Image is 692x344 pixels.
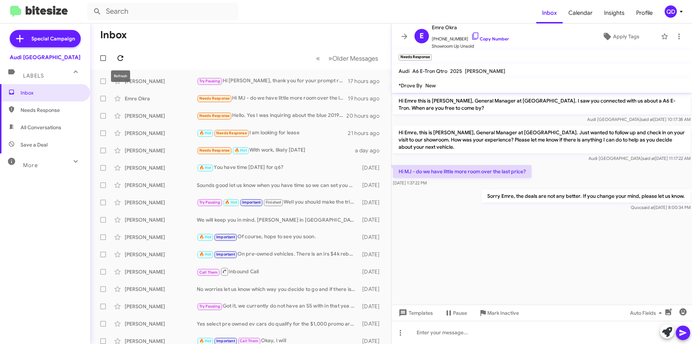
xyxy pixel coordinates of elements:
[432,43,509,50] span: Showroom Up Unsold
[359,199,385,206] div: [DATE]
[125,234,197,241] div: [PERSON_NAME]
[631,205,691,210] span: Quoc [DATE] 8:00:34 PM
[235,148,247,153] span: 🔥 Hot
[125,320,197,327] div: [PERSON_NAME]
[359,251,385,258] div: [DATE]
[197,286,359,293] div: No worries let us know which way you decide to go and if there is anything we can do to help make...
[324,51,382,66] button: Next
[197,233,359,241] div: Of course, hope to see you soon.
[240,339,258,343] span: Call Them
[197,302,359,310] div: Got it, we currently do not have an S5 with in that yea range but I will keep my eye out if we ev...
[412,68,447,74] span: A6 E-Tron Qtro
[199,96,230,101] span: Needs Response
[125,95,197,102] div: Emre Okra
[125,216,197,223] div: [PERSON_NAME]
[21,141,48,148] span: Save a Deal
[359,164,385,171] div: [DATE]
[624,306,670,319] button: Auto Fields
[87,3,239,20] input: Search
[399,54,432,61] small: Needs Response
[359,286,385,293] div: [DATE]
[216,339,235,343] span: Important
[197,182,359,189] div: Sounds good let us know when you have time so we can set you an appointment.
[199,270,218,275] span: Call Them
[399,68,409,74] span: Audi
[420,30,424,42] span: E
[242,200,261,205] span: Important
[598,3,630,23] a: Insights
[346,112,385,119] div: 20 hours ago
[199,235,212,239] span: 🔥 Hot
[216,235,235,239] span: Important
[473,306,525,319] button: Mark Inactive
[399,82,422,89] span: *Drove By
[432,32,509,43] span: [PHONE_NUMBER]
[613,30,639,43] span: Apply Tags
[393,126,691,153] p: Hi Emre, this is [PERSON_NAME], General Manager at [GEOGRAPHIC_DATA]. Just wanted to follow up an...
[199,304,220,309] span: Try Pausing
[197,198,359,206] div: Well you should make the trip because we have agreed numbers even if you both show up at the same...
[658,5,684,18] button: QD
[397,306,433,319] span: Templates
[23,73,44,79] span: Labels
[393,180,427,186] span: [DATE] 1:37:22 PM
[125,164,197,171] div: [PERSON_NAME]
[199,131,212,135] span: 🔥 Hot
[359,182,385,189] div: [DATE]
[199,165,212,170] span: 🔥 Hot
[197,94,348,103] div: Hi MJ - do we have little more room over the last price?
[450,68,462,74] span: 2025
[332,55,378,62] span: Older Messages
[465,68,505,74] span: [PERSON_NAME]
[21,89,82,96] span: Inbox
[216,252,235,257] span: Important
[125,78,197,85] div: [PERSON_NAME]
[328,54,332,63] span: »
[348,78,385,85] div: 17 hours ago
[359,234,385,241] div: [DATE]
[355,147,385,154] div: a day ago
[125,286,197,293] div: [PERSON_NAME]
[391,306,439,319] button: Templates
[125,251,197,258] div: [PERSON_NAME]
[21,124,61,131] span: All Conversations
[630,306,665,319] span: Auto Fields
[199,79,220,83] span: Try Pausing
[225,200,237,205] span: 🔥 Hot
[31,35,75,42] span: Special Campaign
[10,30,81,47] a: Special Campaign
[393,165,532,178] p: Hi MJ - do we have little more room over the last price?
[199,148,230,153] span: Needs Response
[348,130,385,137] div: 21 hours ago
[487,306,519,319] span: Mark Inactive
[471,36,509,42] a: Copy Number
[21,106,82,114] span: Needs Response
[453,306,467,319] span: Pause
[125,268,197,275] div: [PERSON_NAME]
[359,216,385,223] div: [DATE]
[125,303,197,310] div: [PERSON_NAME]
[199,200,220,205] span: Try Pausing
[197,267,359,276] div: Inbound Call
[587,117,691,122] span: Audi [GEOGRAPHIC_DATA] [DATE] 10:17:38 AM
[125,147,197,154] div: [PERSON_NAME]
[197,146,355,154] div: With work, likely [DATE]
[348,95,385,102] div: 19 hours ago
[312,51,382,66] nav: Page navigation example
[125,130,197,137] div: [PERSON_NAME]
[197,164,359,172] div: You have time [DATE] for q6?
[197,320,359,327] div: Yes select pre owned ev cars do qualify for the $1,000 promo are you able to come in this weekend?
[197,250,359,258] div: On pre-owned vehicles. There is an irs $4k rebate for people who qualify.
[197,112,346,120] div: Hello. Yes I was inquiring about the blue 2019 model 3. I was speaking to [PERSON_NAME] and [PERS...
[359,303,385,310] div: [DATE]
[536,3,563,23] a: Inbox
[563,3,598,23] a: Calendar
[23,162,38,169] span: More
[100,29,127,41] h1: Inbox
[312,51,324,66] button: Previous
[197,216,359,223] div: We will keep you in mind. [PERSON_NAME] in [GEOGRAPHIC_DATA] service is one of the best and we ar...
[425,82,436,89] span: New
[641,117,653,122] span: said at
